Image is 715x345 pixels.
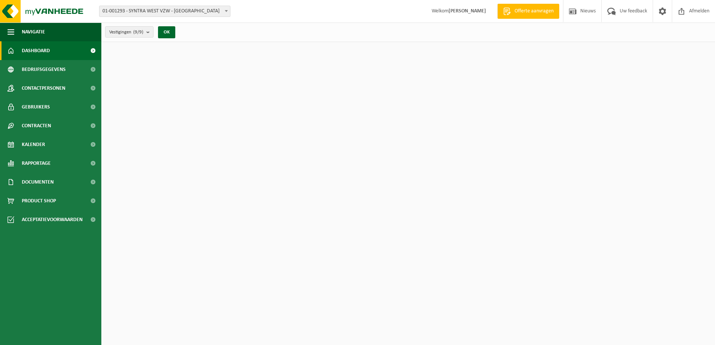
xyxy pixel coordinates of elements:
[22,135,45,154] span: Kalender
[497,4,559,19] a: Offerte aanvragen
[99,6,230,17] span: 01-001293 - SYNTRA WEST VZW - SINT-MICHIELS
[22,154,51,173] span: Rapportage
[513,8,555,15] span: Offerte aanvragen
[449,8,486,14] strong: [PERSON_NAME]
[22,210,83,229] span: Acceptatievoorwaarden
[105,26,154,38] button: Vestigingen(9/9)
[22,98,50,116] span: Gebruikers
[158,26,175,38] button: OK
[22,60,66,79] span: Bedrijfsgegevens
[22,191,56,210] span: Product Shop
[22,173,54,191] span: Documenten
[22,23,45,41] span: Navigatie
[22,116,51,135] span: Contracten
[133,30,143,35] count: (9/9)
[109,27,143,38] span: Vestigingen
[22,41,50,60] span: Dashboard
[22,79,65,98] span: Contactpersonen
